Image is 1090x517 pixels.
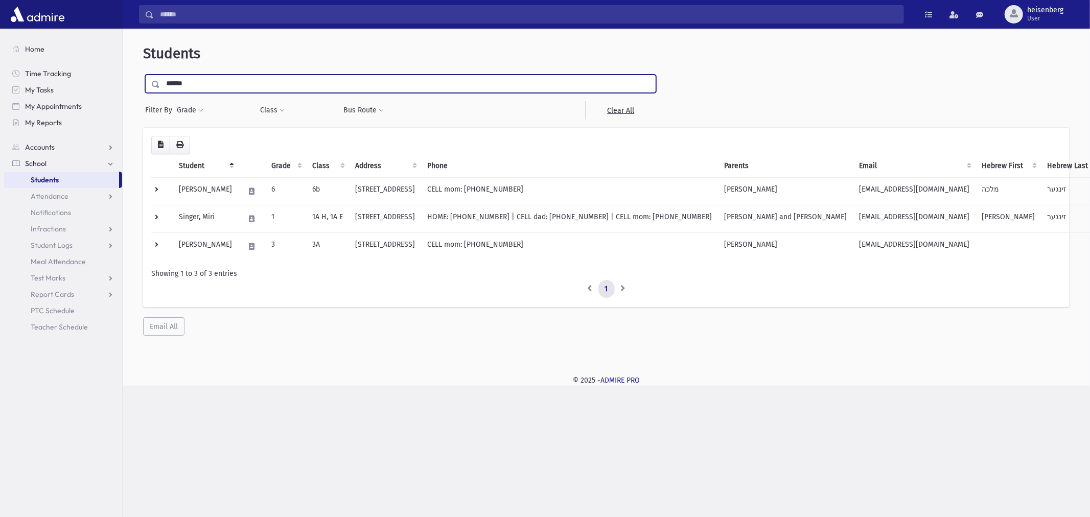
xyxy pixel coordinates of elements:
[4,221,122,237] a: Infractions
[421,177,718,205] td: CELL mom: [PHONE_NUMBER]
[343,101,385,120] button: Bus Route
[173,232,238,260] td: [PERSON_NAME]
[31,306,75,315] span: PTC Schedule
[176,101,204,120] button: Grade
[349,177,421,205] td: [STREET_ADDRESS]
[151,136,170,154] button: CSV
[25,118,62,127] span: My Reports
[4,188,122,204] a: Attendance
[598,280,615,298] a: 1
[4,286,122,302] a: Report Cards
[853,154,976,178] th: Email: activate to sort column ascending
[31,208,71,217] span: Notifications
[4,155,122,172] a: School
[4,237,122,253] a: Student Logs
[151,268,1061,279] div: Showing 1 to 3 of 3 entries
[4,302,122,319] a: PTC Schedule
[306,177,349,205] td: 6b
[421,205,718,232] td: HOME: [PHONE_NUMBER] | CELL dad: [PHONE_NUMBER] | CELL mom: [PHONE_NUMBER]
[4,65,122,82] a: Time Tracking
[265,154,306,178] th: Grade: activate to sort column ascending
[139,375,1074,386] div: © 2025 -
[306,232,349,260] td: 3A
[421,232,718,260] td: CELL mom: [PHONE_NUMBER]
[718,177,853,205] td: [PERSON_NAME]
[976,154,1041,178] th: Hebrew First: activate to sort column ascending
[306,154,349,178] th: Class: activate to sort column ascending
[143,45,200,62] span: Students
[4,204,122,221] a: Notifications
[853,205,976,232] td: [EMAIL_ADDRESS][DOMAIN_NAME]
[718,232,853,260] td: [PERSON_NAME]
[145,105,176,115] span: Filter By
[976,205,1041,232] td: [PERSON_NAME]
[25,143,55,152] span: Accounts
[349,205,421,232] td: [STREET_ADDRESS]
[173,205,238,232] td: Singer, Miri
[4,82,122,98] a: My Tasks
[4,253,122,270] a: Meal Attendance
[31,273,65,283] span: Test Marks
[31,192,68,201] span: Attendance
[349,154,421,178] th: Address: activate to sort column ascending
[600,376,640,385] a: ADMIRE PRO
[143,317,184,336] button: Email All
[306,205,349,232] td: 1A H, 1A E
[265,177,306,205] td: 6
[170,136,190,154] button: Print
[31,290,74,299] span: Report Cards
[349,232,421,260] td: [STREET_ADDRESS]
[853,232,976,260] td: [EMAIL_ADDRESS][DOMAIN_NAME]
[25,102,82,111] span: My Appointments
[853,177,976,205] td: [EMAIL_ADDRESS][DOMAIN_NAME]
[1027,6,1063,14] span: heisenberg
[173,154,238,178] th: Student: activate to sort column descending
[4,98,122,114] a: My Appointments
[154,5,903,24] input: Search
[4,319,122,335] a: Teacher Schedule
[31,241,73,250] span: Student Logs
[25,44,44,54] span: Home
[260,101,285,120] button: Class
[25,159,47,168] span: School
[976,177,1041,205] td: מלכה
[4,114,122,131] a: My Reports
[4,41,122,57] a: Home
[4,270,122,286] a: Test Marks
[718,154,853,178] th: Parents
[265,205,306,232] td: 1
[31,257,86,266] span: Meal Attendance
[31,175,59,184] span: Students
[8,4,67,25] img: AdmirePro
[173,177,238,205] td: [PERSON_NAME]
[4,139,122,155] a: Accounts
[421,154,718,178] th: Phone
[585,101,656,120] a: Clear All
[265,232,306,260] td: 3
[718,205,853,232] td: [PERSON_NAME] and [PERSON_NAME]
[25,69,71,78] span: Time Tracking
[4,172,119,188] a: Students
[31,224,66,233] span: Infractions
[25,85,54,95] span: My Tasks
[1027,14,1063,22] span: User
[31,322,88,332] span: Teacher Schedule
